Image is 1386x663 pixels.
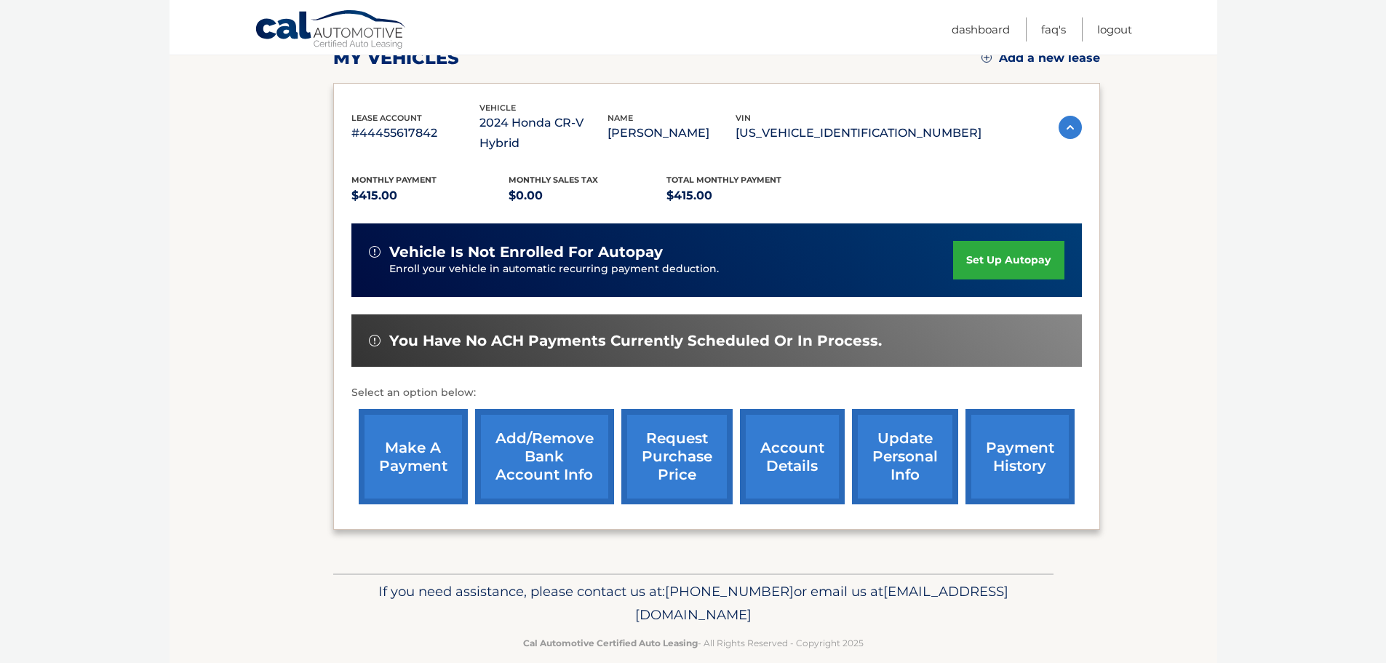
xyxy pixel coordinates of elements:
[389,332,882,350] span: You have no ACH payments currently scheduled or in process.
[351,113,422,123] span: lease account
[736,123,981,143] p: [US_VEHICLE_IDENTIFICATION_NUMBER]
[351,123,479,143] p: #44455617842
[523,638,698,648] strong: Cal Automotive Certified Auto Leasing
[666,186,824,206] p: $415.00
[740,409,845,504] a: account details
[343,580,1044,627] p: If you need assistance, please contact us at: or email us at
[1097,17,1132,41] a: Logout
[475,409,614,504] a: Add/Remove bank account info
[665,583,794,600] span: [PHONE_NUMBER]
[666,175,781,185] span: Total Monthly Payment
[953,241,1064,279] a: set up autopay
[981,51,1100,65] a: Add a new lease
[351,186,509,206] p: $415.00
[255,9,407,52] a: Cal Automotive
[952,17,1010,41] a: Dashboard
[479,103,516,113] span: vehicle
[359,409,468,504] a: make a payment
[369,246,381,258] img: alert-white.svg
[1041,17,1066,41] a: FAQ's
[635,583,1008,623] span: [EMAIL_ADDRESS][DOMAIN_NAME]
[479,113,608,154] p: 2024 Honda CR-V Hybrid
[351,175,437,185] span: Monthly Payment
[389,243,663,261] span: vehicle is not enrolled for autopay
[965,409,1075,504] a: payment history
[343,635,1044,651] p: - All Rights Reserved - Copyright 2025
[621,409,733,504] a: request purchase price
[608,123,736,143] p: [PERSON_NAME]
[509,186,666,206] p: $0.00
[509,175,598,185] span: Monthly sales Tax
[389,261,954,277] p: Enroll your vehicle in automatic recurring payment deduction.
[981,52,992,63] img: add.svg
[736,113,751,123] span: vin
[1059,116,1082,139] img: accordion-active.svg
[333,47,459,69] h2: my vehicles
[369,335,381,346] img: alert-white.svg
[852,409,958,504] a: update personal info
[351,384,1082,402] p: Select an option below:
[608,113,633,123] span: name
